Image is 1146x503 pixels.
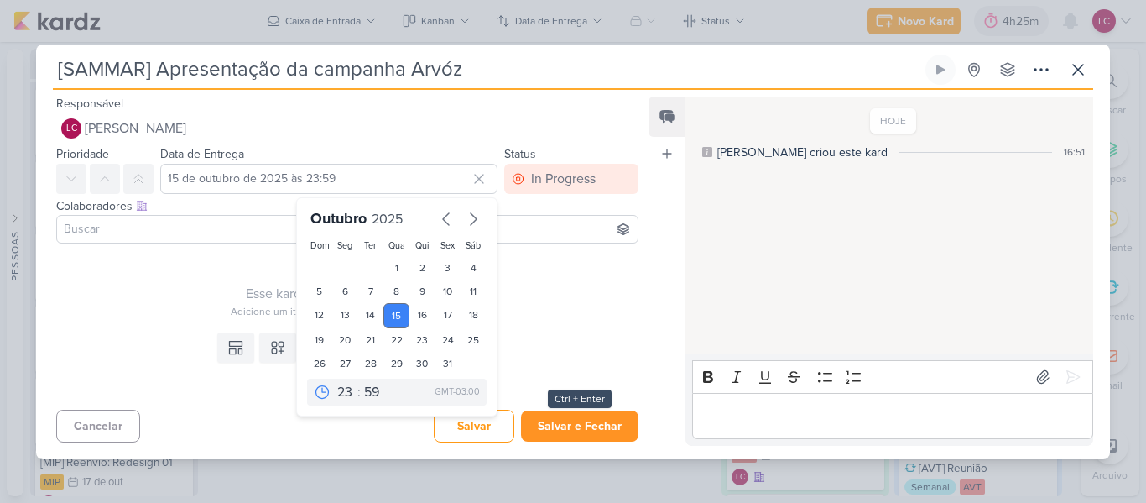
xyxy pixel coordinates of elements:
div: Laís Costa [61,118,81,139]
div: : [357,382,361,402]
div: 16:51 [1064,144,1085,160]
label: Responsável [56,97,123,111]
div: 26 [307,352,333,375]
div: 21 [358,328,384,352]
div: Qui [413,239,432,253]
div: 2 [409,256,435,280]
div: 9 [409,280,435,303]
div: 8 [383,280,409,303]
div: 22 [383,328,409,352]
div: 12 [307,303,333,328]
div: 31 [435,352,461,375]
input: Kard Sem Título [53,55,922,85]
div: Sex [438,239,457,253]
button: LC [PERSON_NAME] [56,113,638,144]
div: Editor toolbar [692,360,1093,393]
span: [PERSON_NAME] [85,118,186,139]
div: 30 [409,352,435,375]
div: 20 [332,328,358,352]
div: Adicione um item abaixo ou selecione um template [56,304,638,319]
div: 15 [383,303,409,328]
label: Status [504,147,536,161]
div: GMT-03:00 [435,385,480,399]
div: Dom [310,239,330,253]
button: In Progress [504,164,638,194]
div: Laís criou este kard [717,144,888,161]
div: 6 [332,280,358,303]
div: 19 [307,328,333,352]
div: 28 [358,352,384,375]
div: In Progress [531,169,596,189]
div: Ctrl + Enter [548,390,612,408]
div: Seg [336,239,355,253]
div: 13 [332,303,358,328]
div: 24 [435,328,461,352]
span: Outubro [310,209,367,228]
button: Cancelar [56,410,140,443]
div: 29 [383,352,409,375]
div: 11 [461,280,487,303]
div: 25 [461,328,487,352]
div: Qua [387,239,406,253]
input: Select a date [160,164,497,194]
div: 3 [435,256,461,280]
div: 7 [358,280,384,303]
button: Salvar e Fechar [521,411,638,442]
div: 5 [307,280,333,303]
div: Colaboradores [56,197,638,215]
div: 4 [461,256,487,280]
div: 27 [332,352,358,375]
div: 18 [461,303,487,328]
div: Ligar relógio [934,63,947,76]
div: 1 [383,256,409,280]
div: Esse kard não possui nenhum item [56,284,638,304]
div: 17 [435,303,461,328]
div: 14 [358,303,384,328]
input: Buscar [60,219,634,239]
div: 23 [409,328,435,352]
div: 16 [409,303,435,328]
div: Editor editing area: main [692,393,1093,439]
div: 10 [435,280,461,303]
p: LC [66,124,77,134]
label: Data de Entrega [160,147,244,161]
button: Salvar [434,410,514,443]
span: 2025 [372,211,403,228]
div: Sáb [464,239,483,253]
label: Prioridade [56,147,109,161]
div: Este log é visível à todos no kard [702,147,712,157]
div: Ter [362,239,381,253]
